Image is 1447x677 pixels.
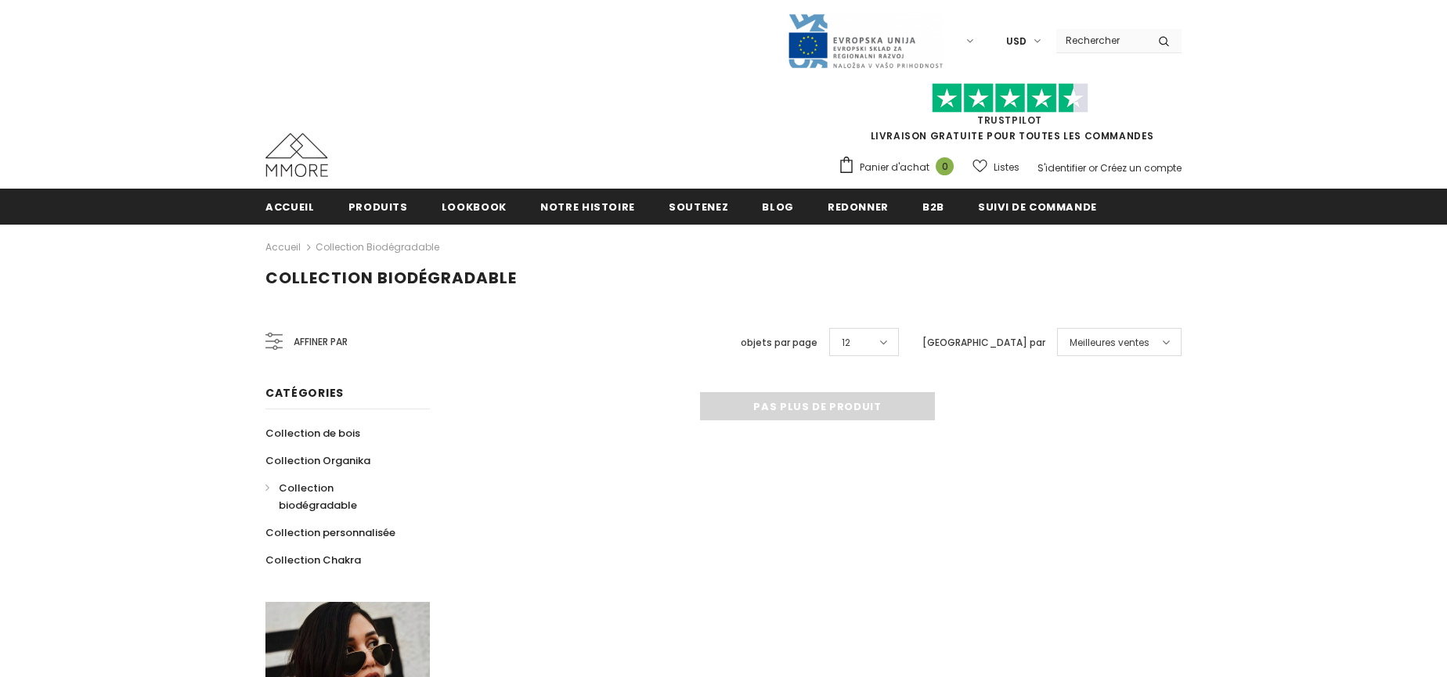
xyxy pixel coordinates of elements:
span: 12 [842,335,850,351]
a: Collection biodégradable [265,474,413,519]
span: or [1088,161,1098,175]
span: Lookbook [442,200,507,214]
span: Suivi de commande [978,200,1097,214]
a: Collection biodégradable [316,240,439,254]
span: Catégories [265,385,344,401]
span: LIVRAISON GRATUITE POUR TOUTES LES COMMANDES [838,90,1182,142]
a: Collection Chakra [265,546,361,574]
a: soutenez [669,189,728,224]
img: Javni Razpis [787,13,944,70]
a: Accueil [265,189,315,224]
span: Produits [348,200,408,214]
span: soutenez [669,200,728,214]
img: Cas MMORE [265,133,328,177]
a: Blog [762,189,794,224]
img: Faites confiance aux étoiles pilotes [932,83,1088,113]
span: B2B [922,200,944,214]
a: Collection personnalisée [265,519,395,546]
a: Produits [348,189,408,224]
span: Collection Organika [265,453,370,468]
a: Créez un compte [1100,161,1182,175]
a: Notre histoire [540,189,635,224]
span: Panier d'achat [860,160,929,175]
a: Suivi de commande [978,189,1097,224]
span: Affiner par [294,333,348,351]
span: Blog [762,200,794,214]
span: Collection Chakra [265,553,361,567]
span: Accueil [265,200,315,214]
a: Lookbook [442,189,507,224]
a: B2B [922,189,944,224]
a: Listes [972,153,1019,181]
span: Collection de bois [265,426,360,441]
a: Accueil [265,238,301,257]
label: [GEOGRAPHIC_DATA] par [922,335,1045,351]
a: Collection Organika [265,447,370,474]
span: Collection biodégradable [265,267,517,289]
span: Collection personnalisée [265,525,395,540]
span: Meilleures ventes [1070,335,1149,351]
a: Javni Razpis [787,34,944,47]
span: USD [1006,34,1027,49]
span: Listes [994,160,1019,175]
span: 0 [936,157,954,175]
label: objets par page [741,335,817,351]
a: S'identifier [1037,161,1086,175]
input: Search Site [1056,29,1146,52]
a: Panier d'achat 0 [838,156,962,179]
a: Collection de bois [265,420,360,447]
span: Notre histoire [540,200,635,214]
span: Redonner [828,200,889,214]
a: Redonner [828,189,889,224]
span: Collection biodégradable [279,481,357,513]
a: TrustPilot [977,113,1042,127]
